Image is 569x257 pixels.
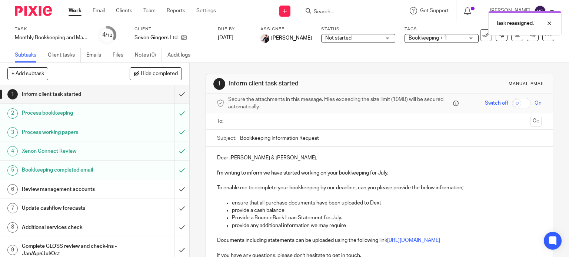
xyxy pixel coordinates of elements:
div: 3 [7,127,18,138]
div: 1 [213,78,225,90]
img: AV307615.jpg [260,34,269,43]
div: 4 [7,146,18,156]
h1: Update cashflow forecasts [22,203,119,214]
h1: Additional services check [22,222,119,233]
button: + Add subtask [7,67,48,80]
label: To: [217,118,225,125]
a: Notes (0) [135,48,162,62]
a: Files [113,48,129,62]
a: Settings [196,7,216,14]
h1: Xenon Connect Review [22,146,119,157]
p: Seven Gingers Ltd [134,34,177,41]
div: 4 [102,31,112,39]
p: provide any additional information we may require [232,222,542,229]
label: Assignee [260,26,312,32]
label: Subject: [217,135,236,142]
p: Provide a BounceBack Loan Statement for July. [232,214,542,222]
a: Subtasks [15,48,42,62]
p: Documents including statements can be uploaded using the following link [217,237,542,244]
a: Team [143,7,156,14]
label: Task [15,26,89,32]
span: Not started [325,35,352,41]
a: Emails [86,48,107,62]
p: Task reassigned. [496,20,534,27]
a: Work [69,7,81,14]
a: Clients [116,7,132,14]
h1: Review management accounts [22,184,119,195]
span: Hide completed [141,71,178,77]
div: 6 [7,184,18,195]
img: svg%3E [534,5,546,17]
h1: Process bookkeeping [22,108,119,119]
a: Reports [167,7,185,14]
h1: Process working papers [22,127,119,138]
div: 9 [7,245,18,255]
span: [PERSON_NAME] [271,34,312,42]
div: Manual email [509,81,545,87]
div: 7 [7,203,18,213]
small: /12 [106,33,112,37]
img: Pixie [15,6,52,16]
h1: Inform client task started [229,80,395,88]
a: Client tasks [48,48,81,62]
a: [URL][DOMAIN_NAME] [387,238,440,243]
span: Bookkeeping + 1 [409,35,447,41]
div: 8 [7,222,18,233]
p: ensure that all purchase documents have been uploaded to Dext [232,199,542,207]
span: Secure the attachments in this message. Files exceeding the size limit (10MB) will be secured aut... [228,96,452,111]
div: 5 [7,165,18,176]
label: Client [134,26,209,32]
div: 2 [7,108,18,119]
span: Switch off [485,99,508,107]
button: Cc [530,116,542,127]
p: To enable me to complete your bookkeeping by our deadline, can you please provide the below infor... [217,184,542,192]
button: Hide completed [130,67,182,80]
div: Monthly Bookkeeping and Management Accounts - Seven Gingers [15,34,89,41]
div: 1 [7,89,18,99]
p: provide a cash balance [232,207,542,214]
a: Audit logs [167,48,196,62]
p: Dear [PERSON_NAME] & [PERSON_NAME], [217,154,542,162]
span: On [535,99,542,107]
a: Email [93,7,105,14]
p: I'm writing to inform we have started working on your bookkeeping for July. [217,169,542,177]
h1: Bookkeeping completed email [22,165,119,176]
label: Due by [218,26,251,32]
h1: Inform client task started [22,89,119,100]
span: [DATE] [218,35,233,40]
